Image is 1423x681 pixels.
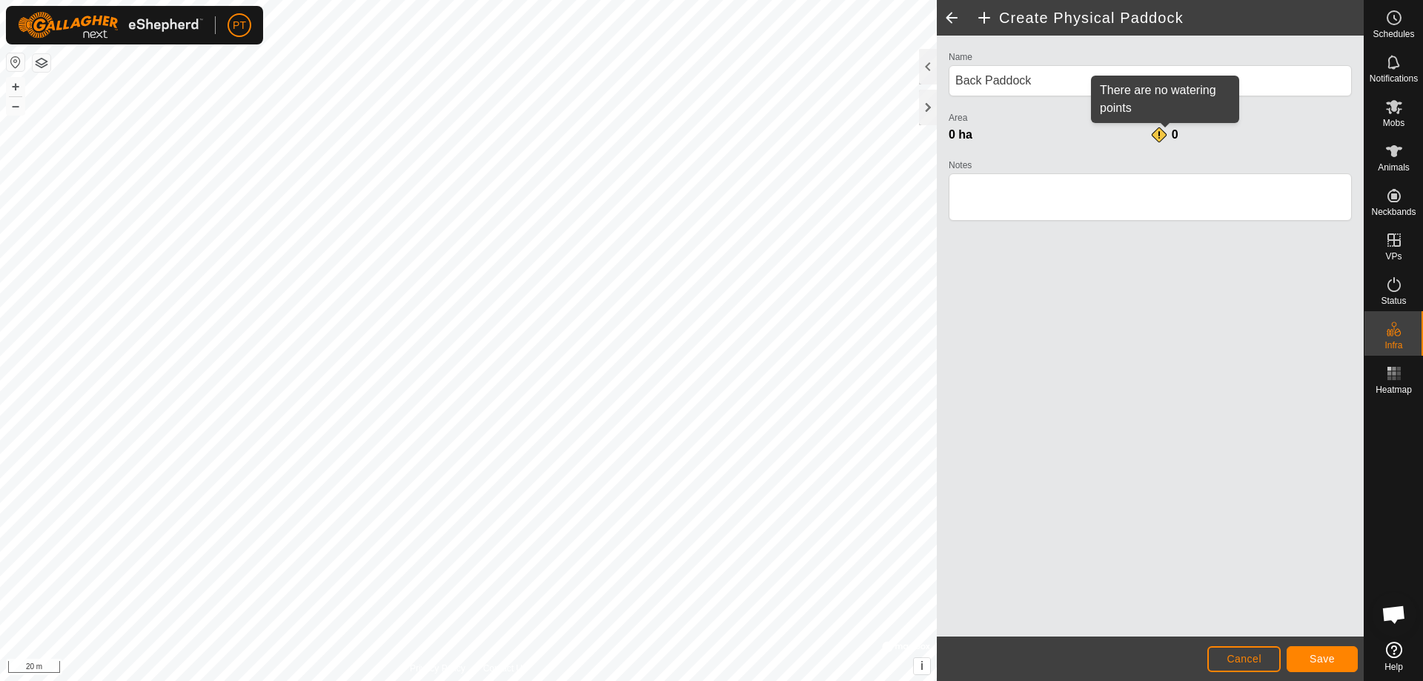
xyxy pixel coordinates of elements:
a: Privacy Policy [410,662,465,675]
a: Contact Us [483,662,527,675]
span: Cancel [1227,653,1261,665]
label: Watering Points [1150,111,1352,124]
button: – [7,97,24,115]
span: 0 ha [949,128,972,141]
span: Infra [1384,341,1402,350]
label: Name [949,50,1352,64]
span: PT [233,18,246,33]
button: i [914,658,930,674]
span: Animals [1378,163,1410,172]
h2: Create Physical Paddock [975,9,1364,27]
span: Mobs [1383,119,1404,127]
span: i [921,660,923,672]
div: Open chat [1372,592,1416,637]
button: Reset Map [7,53,24,71]
a: Help [1364,636,1423,677]
span: Notifications [1370,74,1418,83]
button: Cancel [1207,646,1281,672]
button: Map Layers [33,54,50,72]
span: Status [1381,296,1406,305]
span: Schedules [1373,30,1414,39]
span: Save [1310,653,1335,665]
label: Notes [949,159,1352,172]
span: VPs [1385,252,1402,261]
span: Neckbands [1371,207,1416,216]
img: Gallagher Logo [18,12,203,39]
span: Help [1384,662,1403,671]
button: + [7,78,24,96]
span: 0 [1172,128,1178,141]
span: Heatmap [1376,385,1412,394]
label: Area [949,111,1150,124]
button: Save [1287,646,1358,672]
